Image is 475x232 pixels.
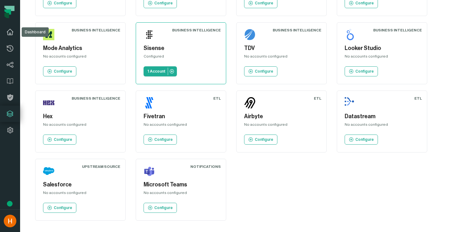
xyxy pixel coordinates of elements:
[43,203,76,213] a: Configure
[345,122,419,130] div: No accounts configured
[244,97,255,108] img: Airbyte
[7,201,13,207] div: Tooltip anchor
[54,137,72,142] p: Configure
[43,165,54,177] img: Salesforce
[43,190,118,198] div: No accounts configured
[144,29,155,40] img: Sisense
[72,96,120,101] div: Business Intelligence
[345,135,378,145] a: Configure
[144,165,155,177] img: Microsoft Teams
[144,54,218,61] div: Configured
[4,215,16,227] img: avatar of Hanna Serhiyenkov
[244,135,277,145] a: Configure
[244,122,319,130] div: No accounts configured
[54,205,72,210] p: Configure
[144,66,177,76] a: 1 Account
[345,29,356,40] img: Looker Studio
[213,96,221,101] div: ETL
[144,203,177,213] a: Configure
[154,1,173,6] p: Configure
[43,97,54,108] img: Hex
[244,66,277,76] a: Configure
[43,54,118,61] div: No accounts configured
[355,69,374,74] p: Configure
[43,29,54,40] img: Mode Analytics
[43,66,76,76] a: Configure
[190,164,221,169] div: Notifications
[345,112,419,121] h5: Datastream
[345,97,356,108] img: Datastream
[244,44,319,52] h5: TDV
[154,205,173,210] p: Configure
[255,1,273,6] p: Configure
[373,28,422,33] div: Business Intelligence
[144,180,218,189] h5: Microsoft Teams
[172,28,221,33] div: Business Intelligence
[144,122,218,130] div: No accounts configured
[345,44,419,52] h5: Looker Studio
[255,137,273,142] p: Configure
[144,44,218,52] h5: Sisense
[244,29,255,40] img: TDV
[414,96,422,101] div: ETL
[54,1,72,6] p: Configure
[355,1,374,6] p: Configure
[255,69,273,74] p: Configure
[43,44,118,52] h5: Mode Analytics
[355,137,374,142] p: Configure
[147,69,165,74] p: 1 Account
[345,54,419,61] div: No accounts configured
[54,69,72,74] p: Configure
[72,28,120,33] div: Business Intelligence
[244,54,319,61] div: No accounts configured
[144,97,155,108] img: Fivetran
[314,96,321,101] div: ETL
[244,112,319,121] h5: Airbyte
[43,122,118,130] div: No accounts configured
[43,112,118,121] h5: Hex
[43,180,118,189] h5: Salesforce
[144,135,177,145] a: Configure
[82,164,120,169] div: Upstream Source
[345,66,378,76] a: Configure
[273,28,321,33] div: Business Intelligence
[43,135,76,145] a: Configure
[144,112,218,121] h5: Fivetran
[154,137,173,142] p: Configure
[144,190,218,198] div: No accounts configured
[22,27,49,37] div: Dashboard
